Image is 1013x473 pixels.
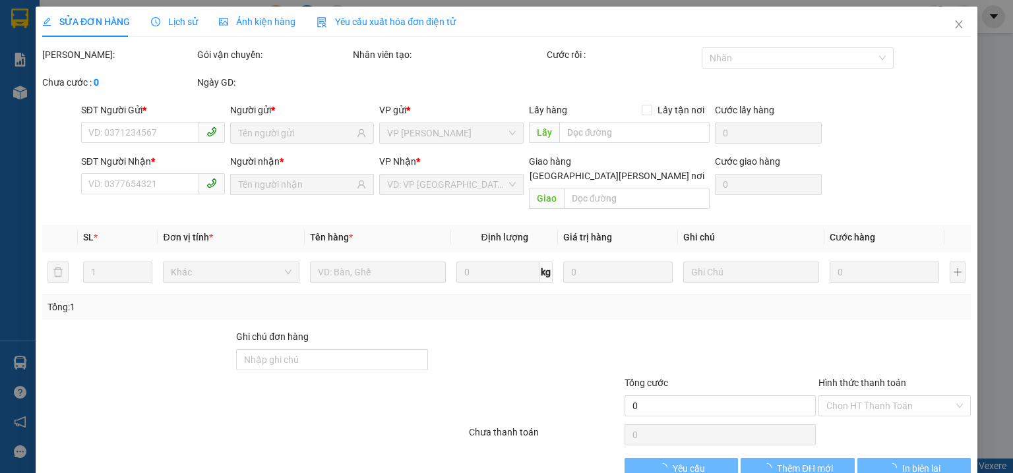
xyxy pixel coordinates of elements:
[317,16,456,27] span: Yêu cầu xuất hóa đơn điện tử
[387,123,515,143] span: VP Phước Bình
[563,232,612,242] span: Giá trị hàng
[42,47,195,62] div: [PERSON_NAME]:
[238,177,354,192] input: Tên người nhận
[563,188,710,209] input: Dọc đường
[625,377,668,388] span: Tổng cước
[762,463,777,472] span: loading
[678,225,824,250] th: Ghi chú
[317,17,327,28] img: icon
[83,232,94,242] span: SL
[197,47,350,62] div: Gói vận chuyển:
[547,47,699,62] div: Cước rồi :
[230,103,374,117] div: Người gửi
[206,126,217,137] span: phone
[81,103,225,117] div: SĐT Người Gửi
[206,178,217,188] span: phone
[683,262,819,283] input: Ghi Chú
[171,262,291,282] span: Khác
[481,232,528,242] span: Định lượng
[379,103,523,117] div: VP gửi
[830,232,875,242] span: Cước hàng
[539,262,553,283] span: kg
[954,19,964,30] span: close
[830,262,939,283] input: 0
[310,232,353,242] span: Tên hàng
[236,331,309,342] label: Ghi chú đơn hàng
[528,188,563,209] span: Giao
[219,16,295,27] span: Ảnh kiện hàng
[42,75,195,90] div: Chưa cước :
[42,16,130,27] span: SỬA ĐƠN HÀNG
[81,154,225,169] div: SĐT Người Nhận
[236,349,427,370] input: Ghi chú đơn hàng
[715,105,774,115] label: Cước lấy hàng
[47,262,69,283] button: delete
[950,262,966,283] button: plus
[563,262,673,283] input: 0
[47,300,392,314] div: Tổng: 1
[310,262,446,283] input: VD: Bàn, Ghế
[151,16,198,27] span: Lịch sử
[715,123,822,144] input: Cước lấy hàng
[715,156,780,167] label: Cước giao hàng
[528,122,559,143] span: Lấy
[197,75,350,90] div: Ngày GD:
[163,232,212,242] span: Đơn vị tính
[888,463,902,472] span: loading
[151,17,160,26] span: clock-circle
[559,122,710,143] input: Dọc đường
[94,77,99,88] b: 0
[379,156,416,167] span: VP Nhận
[715,174,822,195] input: Cước giao hàng
[940,7,977,43] button: Close
[818,377,906,388] label: Hình thức thanh toán
[357,180,366,189] span: user
[658,463,672,472] span: loading
[219,17,228,26] span: picture
[652,103,710,117] span: Lấy tận nơi
[42,17,51,26] span: edit
[528,105,567,115] span: Lấy hàng
[468,425,623,448] div: Chưa thanh toán
[353,47,544,62] div: Nhân viên tạo:
[230,154,374,169] div: Người nhận
[357,128,366,138] span: user
[238,126,354,140] input: Tên người gửi
[528,156,570,167] span: Giao hàng
[524,169,710,183] span: [GEOGRAPHIC_DATA][PERSON_NAME] nơi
